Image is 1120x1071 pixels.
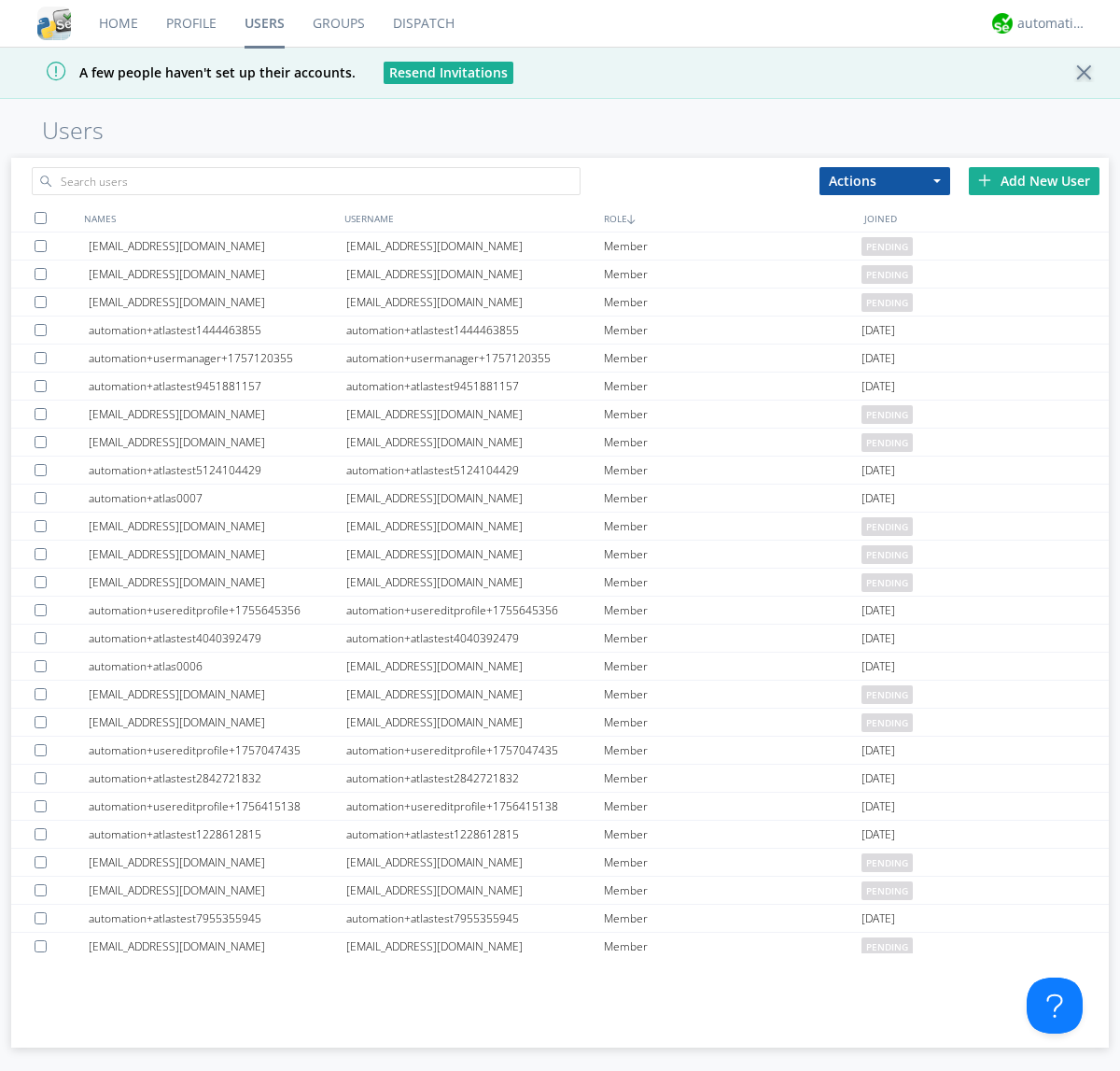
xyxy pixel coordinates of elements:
[604,401,861,428] div: Member
[89,737,346,764] div: automation+usereditprofile+1757047435
[860,204,1120,232] div: JOINED
[346,317,604,344] div: automation+atlastest1444463855
[861,853,913,872] span: pending
[89,821,346,848] div: automation+atlastest1228612815
[89,541,346,568] div: [EMAIL_ADDRESS][DOMAIN_NAME]
[89,233,346,260] div: [EMAIL_ADDRESS][DOMAIN_NAME]
[89,429,346,456] div: [EMAIL_ADDRESS][DOMAIN_NAME]
[89,765,346,792] div: automation+atlastest2842721832
[604,765,861,792] div: Member
[11,905,1109,933] a: automation+atlastest7955355945automation+atlastest7955355945Member[DATE]
[89,653,346,680] div: automation+atlas0006
[861,737,895,765] span: [DATE]
[89,681,346,708] div: [EMAIL_ADDRESS][DOMAIN_NAME]
[11,933,1109,961] a: [EMAIL_ADDRESS][DOMAIN_NAME][EMAIL_ADDRESS][DOMAIN_NAME]Memberpending
[346,513,604,540] div: [EMAIL_ADDRESS][DOMAIN_NAME]
[819,167,950,195] button: Actions
[604,597,861,624] div: Member
[861,545,913,564] span: pending
[11,737,1109,765] a: automation+usereditprofile+1757047435automation+usereditprofile+1757047435Member[DATE]
[969,167,1099,195] div: Add New User
[861,713,913,732] span: pending
[89,793,346,820] div: automation+usereditprofile+1756415138
[604,737,861,764] div: Member
[89,513,346,540] div: [EMAIL_ADDRESS][DOMAIN_NAME]
[604,457,861,484] div: Member
[604,485,861,512] div: Member
[992,13,1013,34] img: d2d01cd9b4174d08988066c6d424eccd
[11,233,1109,261] a: [EMAIL_ADDRESS][DOMAIN_NAME][EMAIL_ADDRESS][DOMAIN_NAME]Memberpending
[11,877,1109,905] a: [EMAIL_ADDRESS][DOMAIN_NAME][EMAIL_ADDRESS][DOMAIN_NAME]Memberpending
[11,261,1109,289] a: [EMAIL_ADDRESS][DOMAIN_NAME][EMAIL_ADDRESS][DOMAIN_NAME]Memberpending
[346,541,604,568] div: [EMAIL_ADDRESS][DOMAIN_NAME]
[861,373,895,401] span: [DATE]
[861,905,895,933] span: [DATE]
[11,345,1109,373] a: automation+usermanager+1757120355automation+usermanager+1757120355Member[DATE]
[861,937,913,956] span: pending
[861,625,895,653] span: [DATE]
[861,653,895,681] span: [DATE]
[604,289,861,316] div: Member
[89,709,346,736] div: [EMAIL_ADDRESS][DOMAIN_NAME]
[604,653,861,680] div: Member
[384,62,513,84] button: Resend Invitations
[11,289,1109,317] a: [EMAIL_ADDRESS][DOMAIN_NAME][EMAIL_ADDRESS][DOMAIN_NAME]Memberpending
[346,877,604,904] div: [EMAIL_ADDRESS][DOMAIN_NAME]
[89,625,346,652] div: automation+atlastest4040392479
[861,485,895,513] span: [DATE]
[14,63,356,81] span: A few people haven't set up their accounts.
[604,513,861,540] div: Member
[11,709,1109,737] a: [EMAIL_ADDRESS][DOMAIN_NAME][EMAIL_ADDRESS][DOMAIN_NAME]Memberpending
[604,373,861,400] div: Member
[79,204,340,232] div: NAMES
[861,881,913,900] span: pending
[346,933,604,960] div: [EMAIL_ADDRESS][DOMAIN_NAME]
[89,373,346,400] div: automation+atlastest9451881157
[604,793,861,820] div: Member
[861,793,895,821] span: [DATE]
[604,821,861,848] div: Member
[604,849,861,876] div: Member
[861,293,913,312] span: pending
[604,317,861,344] div: Member
[11,317,1109,345] a: automation+atlastest1444463855automation+atlastest1444463855Member[DATE]
[11,681,1109,709] a: [EMAIL_ADDRESS][DOMAIN_NAME][EMAIL_ADDRESS][DOMAIN_NAME]Memberpending
[89,933,346,960] div: [EMAIL_ADDRESS][DOMAIN_NAME]
[1017,14,1087,33] div: automation+atlas
[346,653,604,680] div: [EMAIL_ADDRESS][DOMAIN_NAME]
[861,237,913,256] span: pending
[346,429,604,456] div: [EMAIL_ADDRESS][DOMAIN_NAME]
[604,877,861,904] div: Member
[346,233,604,260] div: [EMAIL_ADDRESS][DOMAIN_NAME]
[89,457,346,484] div: automation+atlastest5124104429
[346,373,604,400] div: automation+atlastest9451881157
[604,681,861,708] div: Member
[1027,978,1083,1034] iframe: Toggle Customer Support
[37,7,71,40] img: cddb5a64eb264b2086981ab96f4c1ba7
[11,401,1109,429] a: [EMAIL_ADDRESS][DOMAIN_NAME][EMAIL_ADDRESS][DOMAIN_NAME]Memberpending
[599,204,860,232] div: ROLE
[11,569,1109,597] a: [EMAIL_ADDRESS][DOMAIN_NAME][EMAIL_ADDRESS][DOMAIN_NAME]Memberpending
[604,905,861,932] div: Member
[346,737,604,764] div: automation+usereditprofile+1757047435
[89,261,346,288] div: [EMAIL_ADDRESS][DOMAIN_NAME]
[604,429,861,456] div: Member
[11,849,1109,877] a: [EMAIL_ADDRESS][DOMAIN_NAME][EMAIL_ADDRESS][DOMAIN_NAME]Memberpending
[346,905,604,932] div: automation+atlastest7955355945
[11,457,1109,485] a: automation+atlastest5124104429automation+atlastest5124104429Member[DATE]
[604,233,861,260] div: Member
[89,317,346,344] div: automation+atlastest1444463855
[861,317,895,345] span: [DATE]
[89,569,346,596] div: [EMAIL_ADDRESS][DOMAIN_NAME]
[11,541,1109,569] a: [EMAIL_ADDRESS][DOMAIN_NAME][EMAIL_ADDRESS][DOMAIN_NAME]Memberpending
[89,289,346,316] div: [EMAIL_ADDRESS][DOMAIN_NAME]
[346,345,604,372] div: automation+usermanager+1757120355
[861,405,913,424] span: pending
[346,261,604,288] div: [EMAIL_ADDRESS][DOMAIN_NAME]
[346,821,604,848] div: automation+atlastest1228612815
[346,569,604,596] div: [EMAIL_ADDRESS][DOMAIN_NAME]
[604,933,861,960] div: Member
[89,401,346,428] div: [EMAIL_ADDRESS][DOMAIN_NAME]
[346,485,604,512] div: [EMAIL_ADDRESS][DOMAIN_NAME]
[861,597,895,625] span: [DATE]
